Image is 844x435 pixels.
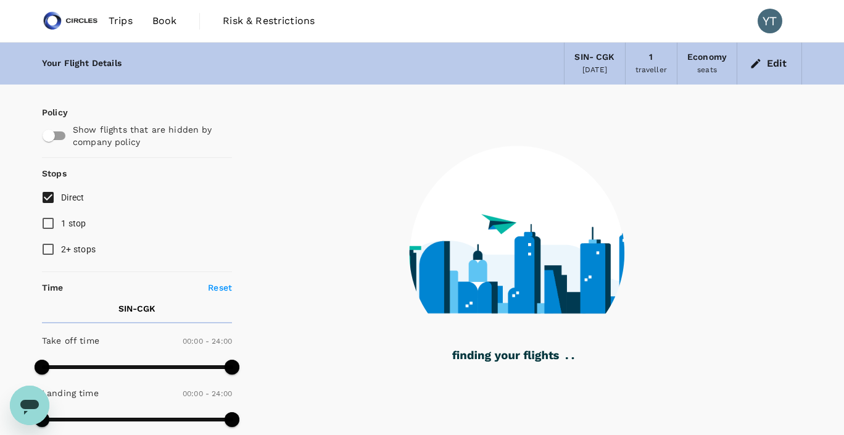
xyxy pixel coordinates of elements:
[758,9,782,33] div: YT
[208,281,232,294] p: Reset
[118,302,155,315] p: SIN - CGK
[452,351,559,362] g: finding your flights
[42,106,53,118] p: Policy
[61,218,86,228] span: 1 stop
[572,357,574,359] g: .
[582,64,607,77] div: [DATE]
[42,168,67,178] strong: Stops
[566,357,568,359] g: .
[42,334,99,347] p: Take off time
[649,51,653,64] div: 1
[687,51,727,64] div: Economy
[152,14,177,28] span: Book
[223,14,315,28] span: Risk & Restrictions
[42,387,99,399] p: Landing time
[183,389,232,398] span: 00:00 - 24:00
[109,14,133,28] span: Trips
[183,337,232,346] span: 00:00 - 24:00
[61,244,96,254] span: 2+ stops
[42,7,99,35] img: Circles
[574,51,614,64] div: SIN - CGK
[61,193,85,202] span: Direct
[635,64,667,77] div: traveller
[42,281,64,294] p: Time
[42,57,122,70] div: Your Flight Details
[10,386,49,425] iframe: Button to launch messaging window
[73,123,223,148] p: Show flights that are hidden by company policy
[747,54,792,73] button: Edit
[697,64,717,77] div: seats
